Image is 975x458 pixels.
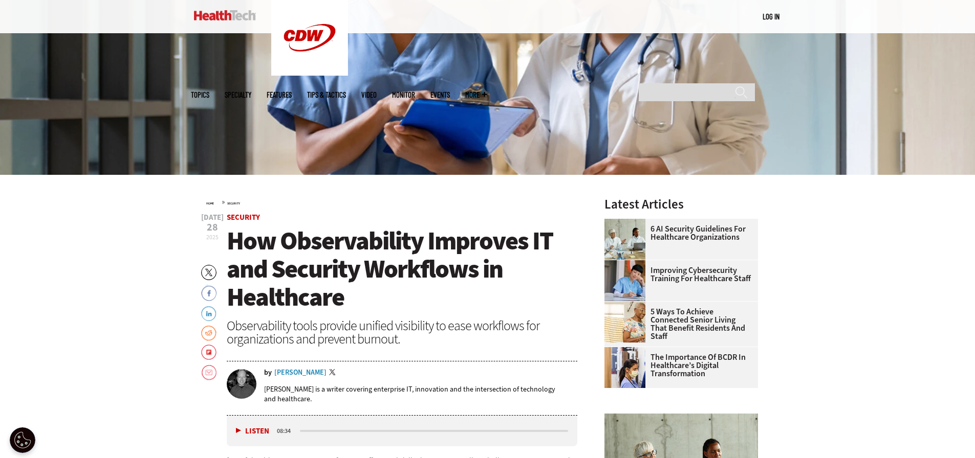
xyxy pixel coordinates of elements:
a: Tips & Tactics [307,91,346,99]
a: 5 Ways to Achieve Connected Senior Living That Benefit Residents and Staff [604,308,752,340]
a: Doctors reviewing tablet [604,347,651,355]
button: Open Preferences [10,427,35,453]
img: Doctors meeting in the office [604,219,645,260]
a: Improving Cybersecurity Training for Healthcare Staff [604,266,752,283]
a: MonITor [392,91,415,99]
span: 28 [201,222,224,233]
img: nurse studying on computer [604,260,645,301]
a: Security [227,212,260,222]
div: Cookie Settings [10,427,35,453]
span: Topics [191,91,209,99]
p: [PERSON_NAME] is a writer covering enterprise IT, innovation and the intersection of technology a... [264,384,578,404]
span: 2025 [206,233,219,241]
img: Doctors reviewing tablet [604,347,645,388]
span: by [264,369,272,376]
img: Home [194,10,256,20]
div: duration [275,426,298,436]
a: Networking Solutions for Senior Living [604,302,651,310]
span: How Observability Improves IT and Security Workflows in Healthcare [227,224,553,314]
a: CDW [271,67,348,78]
a: [PERSON_NAME] [274,369,327,376]
h3: Latest Articles [604,198,758,211]
a: Events [430,91,450,99]
div: media player [227,416,578,446]
div: User menu [763,11,779,22]
a: 6 AI Security Guidelines for Healthcare Organizations [604,225,752,241]
a: Log in [763,12,779,21]
a: nurse studying on computer [604,260,651,268]
button: Listen [236,427,269,435]
div: Observability tools provide unified visibility to ease workflows for organizations and prevent bu... [227,319,578,346]
span: Specialty [225,91,251,99]
a: Doctors meeting in the office [604,219,651,227]
div: » [206,198,578,206]
a: The Importance of BCDR in Healthcare’s Digital Transformation [604,353,752,378]
img: Brian Horowitz [227,369,256,399]
a: Twitter [329,369,338,377]
a: Video [361,91,377,99]
a: Home [206,201,214,205]
a: Features [267,91,292,99]
a: Security [227,201,240,205]
span: More [465,91,487,99]
span: [DATE] [201,214,224,221]
img: Networking Solutions for Senior Living [604,302,645,342]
